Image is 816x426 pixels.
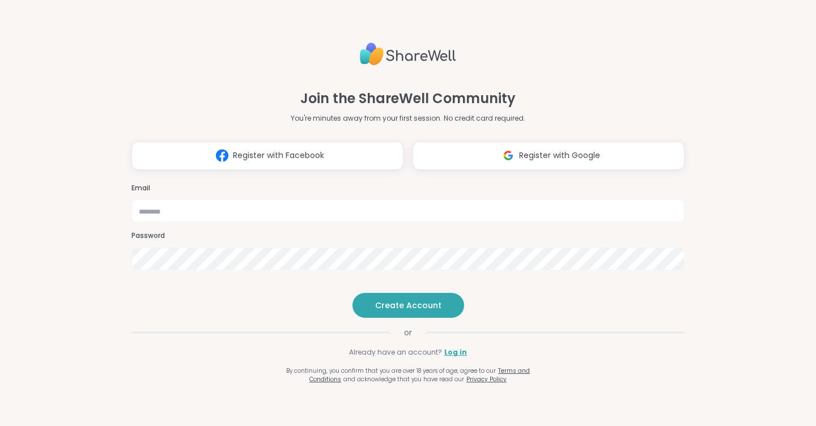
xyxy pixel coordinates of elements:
[211,145,233,166] img: ShareWell Logomark
[360,38,456,70] img: ShareWell Logo
[291,113,525,123] p: You're minutes away from your first session. No credit card required.
[413,142,685,170] button: Register with Google
[390,327,426,338] span: or
[309,367,530,384] a: Terms and Conditions
[375,300,441,311] span: Create Account
[343,375,464,384] span: and acknowledge that you have read our
[519,150,600,161] span: Register with Google
[233,150,324,161] span: Register with Facebook
[131,231,685,241] h3: Password
[131,142,403,170] button: Register with Facebook
[300,88,516,109] h1: Join the ShareWell Community
[444,347,467,357] a: Log in
[286,367,496,375] span: By continuing, you confirm that you are over 18 years of age, agree to our
[349,347,442,357] span: Already have an account?
[352,293,464,318] button: Create Account
[131,184,685,193] h3: Email
[466,375,507,384] a: Privacy Policy
[498,145,519,166] img: ShareWell Logomark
